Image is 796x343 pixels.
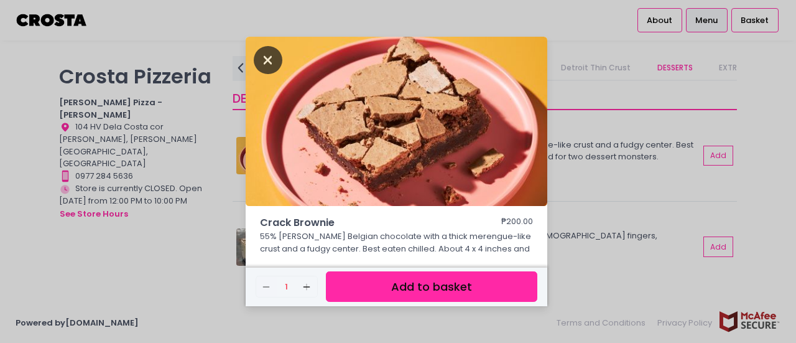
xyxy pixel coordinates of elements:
[246,37,547,206] img: Crack Brownie
[254,53,282,65] button: Close
[260,230,534,267] p: 55% [PERSON_NAME] Belgian chocolate with a thick merengue-like crust and a fudgy center. Best eat...
[326,271,537,302] button: Add to basket
[260,215,465,230] span: Crack Brownie
[501,215,533,230] div: ₱200.00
